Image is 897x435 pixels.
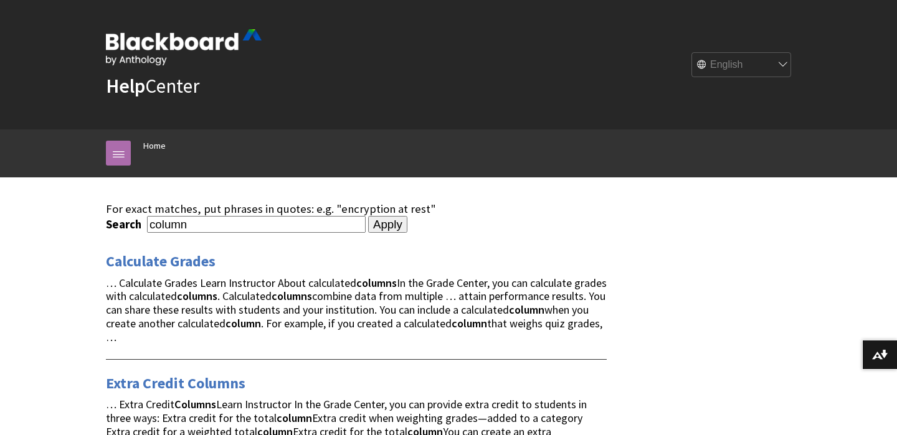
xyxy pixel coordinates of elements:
a: Home [143,138,166,154]
strong: Help [106,73,145,98]
a: Extra Credit Columns [106,373,245,393]
strong: Columns [174,397,216,411]
strong: columns [177,289,217,303]
a: Calculate Grades [106,251,216,271]
strong: column [452,316,487,330]
select: Site Language Selector [692,53,792,78]
strong: columns [272,289,312,303]
strong: column [277,411,312,425]
strong: columns [356,276,397,290]
strong: column [509,302,544,317]
a: HelpCenter [106,73,199,98]
img: Blackboard by Anthology [106,29,262,65]
input: Apply [368,216,407,233]
label: Search [106,217,145,232]
span: … Calculate Grades Learn Instructor About calculated In the Grade Center, you can calculate grade... [106,276,607,344]
div: For exact matches, put phrases in quotes: e.g. "encryption at rest" [106,202,607,216]
strong: column [225,316,261,330]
